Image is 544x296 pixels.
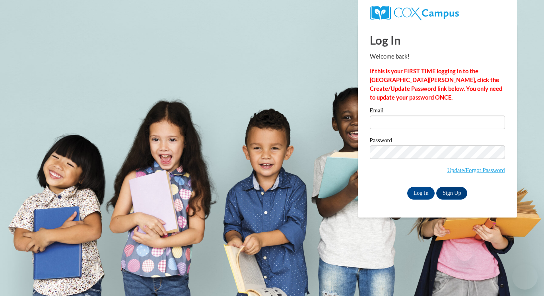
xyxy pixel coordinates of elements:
[370,68,502,101] strong: If this is your FIRST TIME logging in to the [GEOGRAPHIC_DATA][PERSON_NAME], click the Create/Upd...
[370,108,505,116] label: Email
[436,187,467,200] a: Sign Up
[370,6,505,20] a: COX Campus
[447,167,505,173] a: Update/Forgot Password
[370,32,505,48] h1: Log In
[407,187,435,200] input: Log In
[370,52,505,61] p: Welcome back!
[370,137,505,145] label: Password
[370,6,459,20] img: COX Campus
[457,245,472,261] iframe: Close message
[512,264,538,290] iframe: Button to launch messaging window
